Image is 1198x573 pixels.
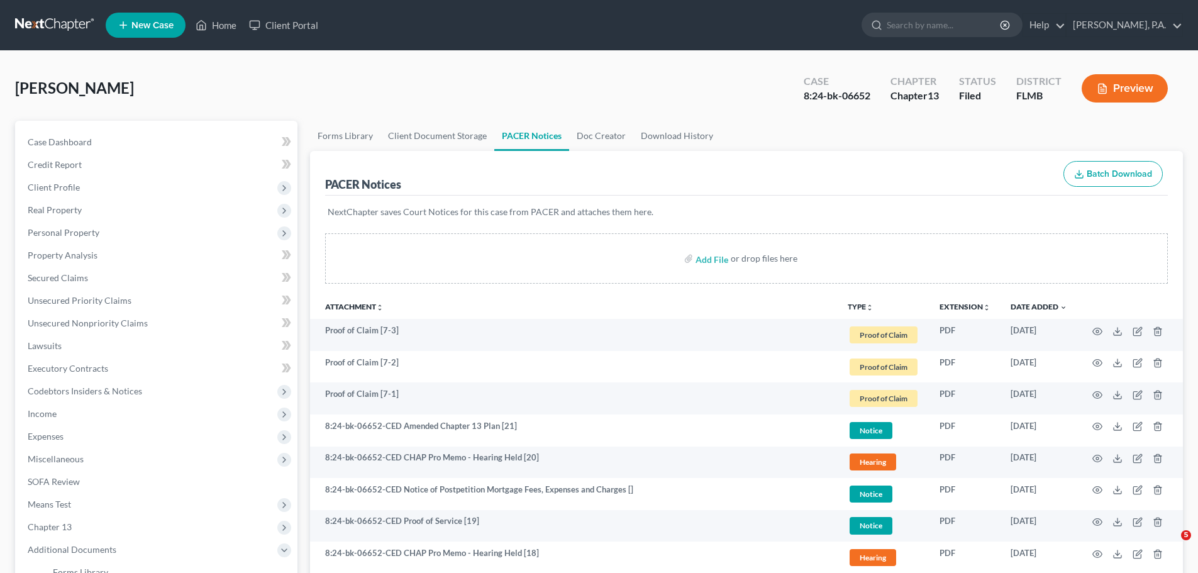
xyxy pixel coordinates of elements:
a: Credit Report [18,153,297,176]
span: Hearing [850,453,896,470]
p: NextChapter saves Court Notices for this case from PACER and attaches them here. [328,206,1165,218]
a: Secured Claims [18,267,297,289]
a: Hearing [848,452,919,472]
div: 8:24-bk-06652 [804,89,870,103]
span: Chapter 13 [28,521,72,532]
span: Lawsuits [28,340,62,351]
i: expand_more [1060,304,1067,311]
span: 13 [928,89,939,101]
div: Chapter [890,89,939,103]
iframe: Intercom live chat [1155,530,1185,560]
td: [DATE] [1001,478,1077,510]
a: PACER Notices [494,121,569,151]
span: 5 [1181,530,1191,540]
span: Unsecured Priority Claims [28,295,131,306]
i: unfold_more [983,304,990,311]
td: 8:24-bk-06652-CED Amended Chapter 13 Plan [21] [310,414,838,447]
i: unfold_more [376,304,384,311]
td: 8:24-bk-06652-CED CHAP Pro Memo - Hearing Held [20] [310,447,838,479]
span: Miscellaneous [28,453,84,464]
a: Proof of Claim [848,357,919,377]
a: Unsecured Nonpriority Claims [18,312,297,335]
input: Search by name... [887,13,1002,36]
span: Proof of Claim [850,359,918,376]
button: Batch Download [1063,161,1163,187]
div: PACER Notices [325,177,401,192]
span: Means Test [28,499,71,509]
span: Hearing [850,549,896,566]
div: or drop files here [731,252,797,265]
td: [DATE] [1001,351,1077,383]
div: Chapter [890,74,939,89]
a: Hearing [848,547,919,568]
span: Additional Documents [28,544,116,555]
a: [PERSON_NAME], P.A. [1067,14,1182,36]
span: Unsecured Nonpriority Claims [28,318,148,328]
td: PDF [929,447,1001,479]
td: Proof of Claim [7-3] [310,319,838,351]
td: PDF [929,478,1001,510]
button: TYPEunfold_more [848,303,874,311]
a: Proof of Claim [848,388,919,409]
td: PDF [929,351,1001,383]
span: Real Property [28,204,82,215]
a: Help [1023,14,1065,36]
div: District [1016,74,1062,89]
td: [DATE] [1001,382,1077,414]
span: Personal Property [28,227,99,238]
td: PDF [929,319,1001,351]
a: Home [189,14,243,36]
a: Download History [633,121,721,151]
td: PDF [929,510,1001,542]
a: Notice [848,515,919,536]
span: [PERSON_NAME] [15,79,134,97]
td: [DATE] [1001,414,1077,447]
td: [DATE] [1001,447,1077,479]
span: SOFA Review [28,476,80,487]
a: Date Added expand_more [1011,302,1067,311]
i: unfold_more [866,304,874,311]
a: Notice [848,420,919,441]
span: Case Dashboard [28,136,92,147]
td: Proof of Claim [7-2] [310,351,838,383]
span: Income [28,408,57,419]
span: Client Profile [28,182,80,192]
span: New Case [131,21,174,30]
span: Proof of Claim [850,390,918,407]
a: Doc Creator [569,121,633,151]
a: Client Document Storage [380,121,494,151]
td: [DATE] [1001,319,1077,351]
div: Filed [959,89,996,103]
div: Case [804,74,870,89]
a: Proof of Claim [848,325,919,345]
td: PDF [929,382,1001,414]
a: Extensionunfold_more [940,302,990,311]
span: Executory Contracts [28,363,108,374]
div: FLMB [1016,89,1062,103]
td: 8:24-bk-06652-CED Proof of Service [19] [310,510,838,542]
td: Proof of Claim [7-1] [310,382,838,414]
span: Notice [850,422,892,439]
span: Credit Report [28,159,82,170]
a: Property Analysis [18,244,297,267]
a: Notice [848,484,919,504]
span: Notice [850,517,892,534]
a: SOFA Review [18,470,297,493]
span: Codebtors Insiders & Notices [28,386,142,396]
td: 8:24-bk-06652-CED Notice of Postpetition Mortgage Fees, Expenses and Charges [] [310,478,838,510]
a: Executory Contracts [18,357,297,380]
a: Case Dashboard [18,131,297,153]
span: Expenses [28,431,64,442]
a: Client Portal [243,14,324,36]
span: Batch Download [1087,169,1152,179]
a: Unsecured Priority Claims [18,289,297,312]
span: Secured Claims [28,272,88,283]
td: PDF [929,414,1001,447]
a: Lawsuits [18,335,297,357]
div: Status [959,74,996,89]
a: Attachmentunfold_more [325,302,384,311]
span: Notice [850,486,892,503]
a: Forms Library [310,121,380,151]
td: [DATE] [1001,510,1077,542]
span: Property Analysis [28,250,97,260]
